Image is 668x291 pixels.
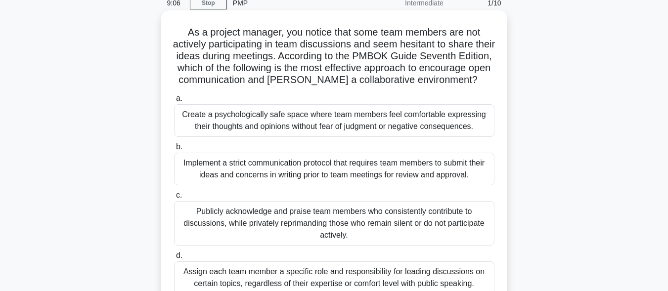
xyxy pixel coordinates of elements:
span: d. [176,251,182,259]
h5: As a project manager, you notice that some team members are not actively participating in team di... [173,26,495,86]
div: Implement a strict communication protocol that requires team members to submit their ideas and co... [174,153,494,185]
span: a. [176,94,182,102]
span: c. [176,191,182,199]
div: Publicly acknowledge and praise team members who consistently contribute to discussions, while pr... [174,201,494,246]
div: Create a psychologically safe space where team members feel comfortable expressing their thoughts... [174,104,494,137]
span: b. [176,142,182,151]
